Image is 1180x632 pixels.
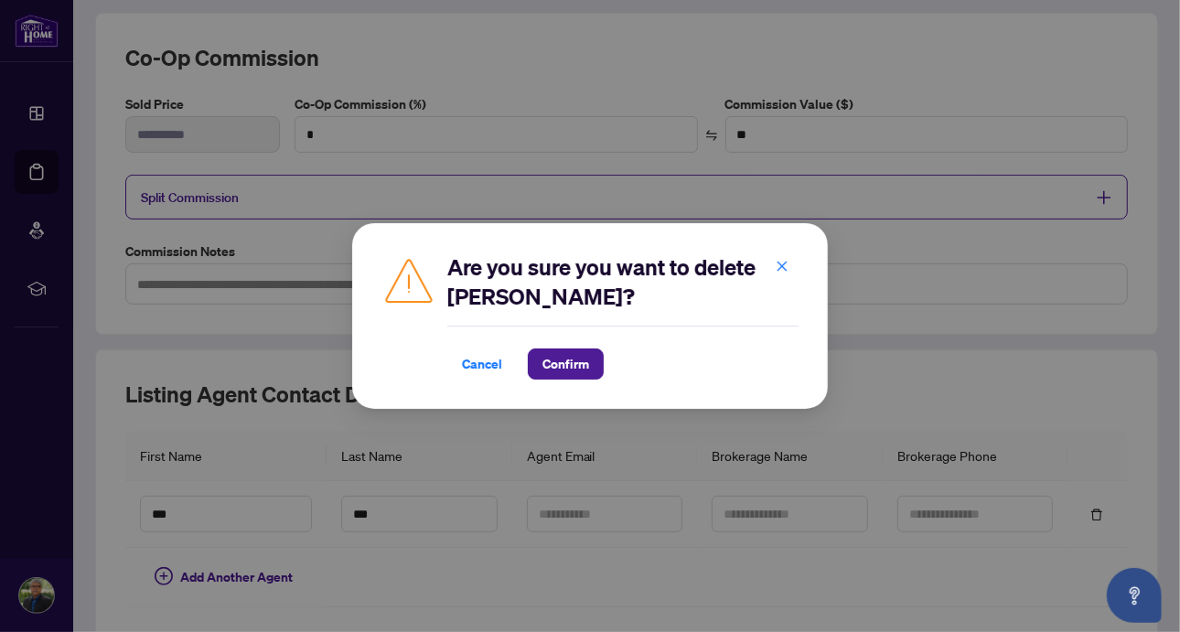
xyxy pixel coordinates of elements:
button: Cancel [447,348,517,380]
span: Confirm [542,349,589,379]
h2: Are you sure you want to delete [PERSON_NAME]? [447,252,799,311]
button: Open asap [1107,568,1162,623]
img: Caution Icon [381,252,436,307]
button: Confirm [528,348,604,380]
span: Cancel [462,349,502,379]
span: close [776,260,788,273]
